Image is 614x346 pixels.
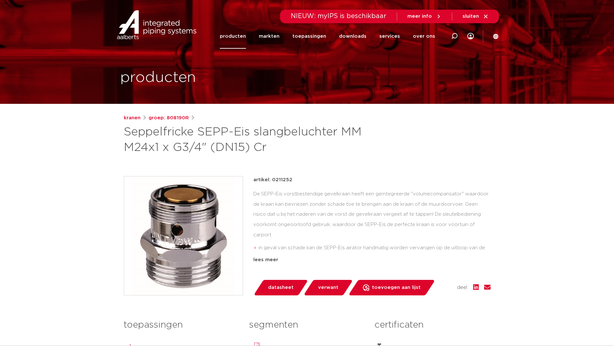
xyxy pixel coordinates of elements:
[407,14,442,19] a: meer info
[220,24,435,49] nav: Menu
[407,14,432,19] span: meer info
[463,14,489,19] a: sluiten
[292,24,326,49] a: toepassingen
[375,319,490,331] h3: certificaten
[259,24,279,49] a: markten
[379,24,400,49] a: services
[249,319,365,331] h3: segmenten
[120,67,196,88] h1: producten
[258,243,491,263] li: in geval van schade kan de SEPP-Eis airator handmatig worden vervangen op de uitloop van de kraan
[149,114,189,122] a: groep: 808190R
[253,280,308,295] a: datasheet
[457,284,468,292] span: deel:
[124,176,243,295] img: Product Image for Seppelfricke SEPP-Eis slangbeluchter MM M24x1 x G3/4" (DN15) Cr
[124,114,141,122] a: kranen
[303,280,353,295] a: verwant
[220,24,246,49] a: producten
[268,282,294,293] span: datasheet
[372,282,421,293] span: toevoegen aan lijst
[253,256,491,264] div: lees meer
[463,14,479,19] span: sluiten
[124,124,366,155] h1: Seppelfricke SEPP-Eis slangbeluchter MM M24x1 x G3/4" (DN15) Cr
[291,13,386,19] span: NIEUW: myIPS is beschikbaar
[318,282,338,293] span: verwant
[413,24,435,49] a: over ons
[253,189,491,253] div: De SEPP-Eis vorstbestendige gevelkraan heeft een geïntegreerde "volumecompansator" waardoor de kr...
[124,319,239,331] h3: toepassingen
[339,24,366,49] a: downloads
[253,176,292,184] p: artikel: 0211252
